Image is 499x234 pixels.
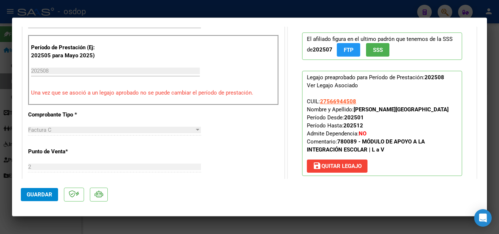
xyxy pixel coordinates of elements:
span: Comentario: [307,138,425,153]
button: Quitar Legajo [307,160,367,173]
button: SSS [366,43,389,57]
strong: 202501 [344,114,364,121]
strong: 202507 [313,46,332,53]
p: Punto de Venta [28,147,103,156]
button: FTP [337,43,360,57]
span: Factura C [28,127,52,133]
span: CUIL: Nombre y Apellido: Período Desde: Período Hasta: Admite Dependencia: [307,98,449,153]
div: Open Intercom Messenger [474,209,492,227]
strong: [PERSON_NAME][GEOGRAPHIC_DATA] [354,106,449,113]
mat-icon: save [313,161,321,170]
strong: 780089 - MÓDULO DE APOYO A LA INTEGRACIÓN ESCOLAR | L a V [307,138,425,153]
p: Período de Prestación (Ej: 202505 para Mayo 2025) [31,43,104,60]
p: Una vez que se asoció a un legajo aprobado no se puede cambiar el período de prestación. [31,89,276,97]
p: Comprobante Tipo * [28,111,103,119]
span: Quitar Legajo [313,163,362,169]
strong: 202512 [343,122,363,129]
span: FTP [344,47,354,53]
p: Legajo preaprobado para Período de Prestación: [302,71,462,176]
div: PREAPROBACIÓN PARA INTEGRACION [288,22,476,193]
strong: NO [359,130,366,137]
button: Guardar [21,188,58,201]
span: 27566944508 [320,98,356,105]
p: El afiliado figura en el ultimo padrón que tenemos de la SSS de [302,32,462,60]
div: Ver Legajo Asociado [307,81,358,89]
strong: 202508 [424,74,444,81]
span: SSS [373,47,383,53]
span: Guardar [27,191,52,198]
